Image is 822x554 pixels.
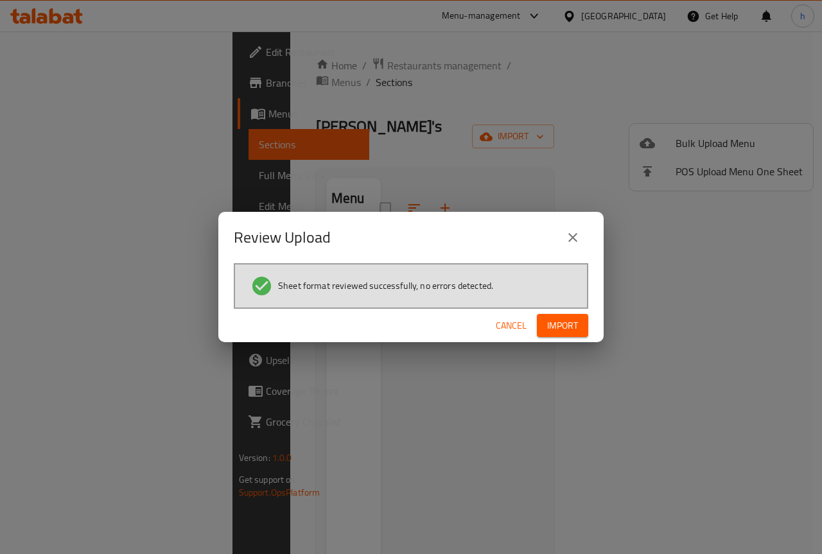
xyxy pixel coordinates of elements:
[491,314,532,338] button: Cancel
[496,318,527,334] span: Cancel
[234,227,331,248] h2: Review Upload
[537,314,588,338] button: Import
[557,222,588,253] button: close
[278,279,493,292] span: Sheet format reviewed successfully, no errors detected.
[547,318,578,334] span: Import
